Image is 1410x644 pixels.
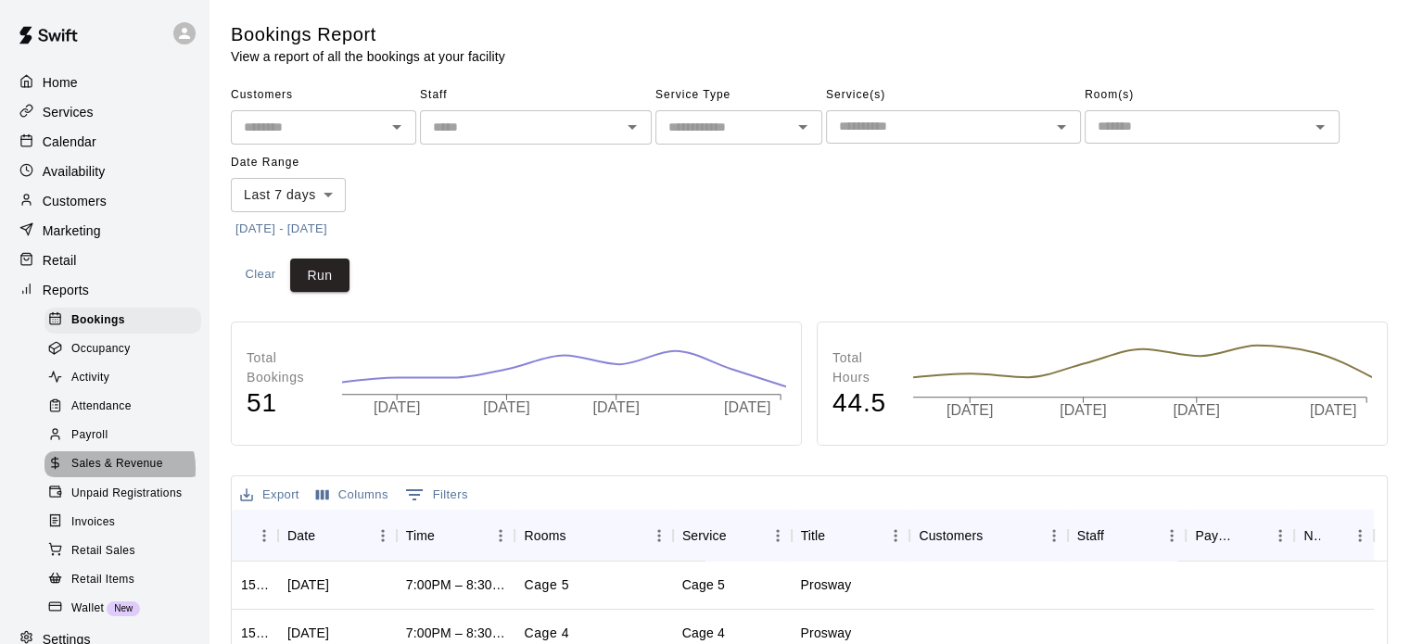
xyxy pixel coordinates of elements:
button: Export [235,481,304,510]
p: Total Hours [832,348,894,387]
a: Retail [15,246,194,274]
button: Sort [727,523,753,549]
button: Menu [1040,522,1068,549]
button: Sort [241,523,267,549]
button: Clear [231,259,290,293]
button: Run [290,259,349,293]
span: Staff [420,81,652,110]
span: Retail Sales [71,542,135,561]
p: Availability [43,162,106,181]
tspan: [DATE] [1310,402,1356,418]
div: Bookings [44,308,201,334]
div: Customers [919,510,983,562]
button: Open [384,114,410,140]
span: Room(s) [1085,81,1340,110]
tspan: [DATE] [483,399,529,415]
div: Last 7 days [231,178,346,212]
a: Reports [15,276,194,304]
div: Fri, Oct 10, 2025 [287,575,329,594]
a: Sales & Revenue [44,450,209,479]
button: Menu [369,522,397,549]
button: Open [619,114,645,140]
tspan: [DATE] [593,399,640,415]
div: Staff [1077,510,1104,562]
button: Sort [1104,523,1130,549]
button: Sort [1320,523,1346,549]
button: Menu [764,522,792,549]
div: Time [406,510,435,562]
a: Services [15,98,194,126]
div: Unpaid Registrations [44,481,201,507]
tspan: [DATE] [1174,402,1220,418]
button: Sort [1240,523,1266,549]
button: Menu [250,522,278,549]
span: Invoices [71,513,115,532]
div: 7:00PM – 8:30PM [406,624,506,642]
div: Payment [1195,510,1240,562]
span: Retail Items [71,571,134,589]
button: Menu [1346,522,1374,549]
button: Open [1307,114,1333,140]
div: WalletNew [44,596,201,622]
div: Time [397,510,515,562]
span: Occupancy [71,340,131,359]
span: Wallet [71,600,104,618]
div: 1512350 [241,624,269,642]
div: Cage 5 [682,575,725,594]
p: Marketing [43,221,101,240]
a: Attendance [44,393,209,422]
a: Payroll [44,422,209,450]
tspan: [DATE] [946,402,993,418]
a: Bookings [44,306,209,335]
div: Rooms [514,510,672,562]
div: Activity [44,365,201,391]
tspan: [DATE] [724,399,770,415]
span: Sales & Revenue [71,455,163,474]
a: Unpaid Registrations [44,479,209,508]
span: Payroll [71,426,108,445]
button: [DATE] - [DATE] [231,215,332,244]
div: Rooms [524,510,565,562]
div: Payment [1186,510,1294,562]
p: Cage 5 [524,575,569,595]
div: Sales & Revenue [44,451,201,477]
a: Retail Sales [44,537,209,565]
button: Sort [435,523,461,549]
div: Customers [909,510,1067,562]
tspan: [DATE] [374,399,420,415]
button: Sort [566,523,592,549]
div: Attendance [44,394,201,420]
button: Menu [1158,522,1186,549]
a: Availability [15,158,194,185]
div: Prosway [801,575,852,594]
button: Menu [1266,522,1294,549]
p: Reports [43,281,89,299]
tspan: [DATE] [1060,402,1106,418]
p: Calendar [43,133,96,151]
div: Occupancy [44,336,201,362]
div: Home [15,69,194,96]
button: Sort [315,523,341,549]
p: Total Bookings [247,348,323,387]
div: Cage 4 [682,624,725,642]
a: Marketing [15,217,194,245]
p: Customers [43,192,107,210]
p: Services [43,103,94,121]
a: Invoices [44,508,209,537]
span: Service(s) [826,81,1081,110]
span: Date Range [231,148,393,178]
button: Menu [882,522,909,549]
button: Open [1048,114,1074,140]
h5: Bookings Report [231,22,505,47]
button: Open [790,114,816,140]
div: ID [232,510,278,562]
div: Date [278,510,397,562]
div: Customers [15,187,194,215]
a: Calendar [15,128,194,156]
div: 1512352 [241,575,269,594]
button: Menu [487,522,514,549]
